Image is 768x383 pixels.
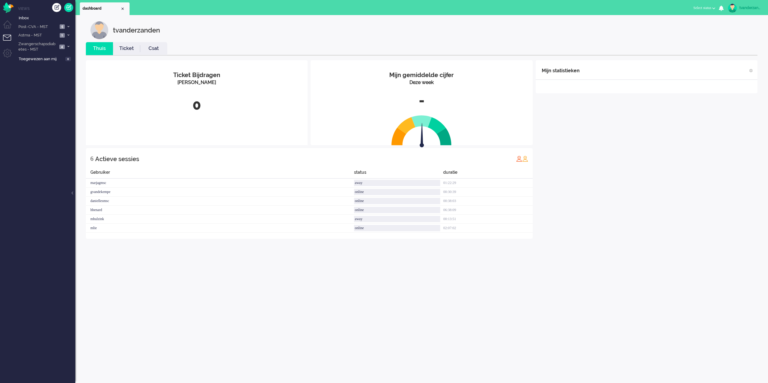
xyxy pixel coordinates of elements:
div: online [354,189,440,195]
a: Omnidesk [3,4,14,8]
a: Toegewezen aan mij 0 [17,55,75,62]
a: Csat [140,45,167,52]
div: daniellesmsc [86,197,354,206]
li: Tickets menu [3,35,17,48]
div: [PERSON_NAME] [90,79,303,86]
li: Dashboard menu [3,20,17,34]
span: Inbox [19,15,75,21]
span: dashboard [83,6,120,11]
div: 06:38:09 [443,206,533,215]
span: Zwangerschapsdiabetes - MST [17,41,58,52]
div: mlie [86,224,354,233]
div: Creëer ticket [52,3,61,12]
img: avatar [728,4,737,13]
div: away [354,180,440,186]
div: 6 [90,153,93,165]
div: marjagmsc [86,179,354,188]
span: 4 [59,45,65,49]
div: online [354,198,440,204]
div: - [315,91,528,111]
span: 1 [60,33,65,38]
span: Astma - MST [17,33,58,38]
span: 0 [65,57,71,61]
div: tvanderzanden [113,21,160,39]
img: profile_orange.svg [522,156,528,162]
div: Actieve sessies [95,153,139,165]
div: Mijn statistieken [542,65,580,77]
div: Ticket Bijdragen [90,71,303,79]
div: gvandekempe [86,188,354,197]
div: 02:07:02 [443,224,533,233]
li: Csat [140,42,167,55]
div: 00:38:03 [443,197,533,206]
img: semi_circle.svg [391,115,452,145]
li: Views [18,6,75,11]
img: arrow.svg [409,123,435,149]
img: customer.svg [90,21,108,39]
a: Quick Ticket [64,3,73,12]
div: 0 [90,95,303,115]
a: Inbox [17,14,75,21]
div: status [354,169,444,179]
span: Post-CVA - MST [17,24,58,30]
div: away [354,216,440,222]
div: Close tab [120,6,125,11]
div: 00:30:39 [443,188,533,197]
a: tvanderzanden [727,4,762,13]
div: Gebruiker [86,169,354,179]
li: Ticket [113,42,140,55]
div: hbenard [86,206,354,215]
div: online [354,225,440,231]
span: Select status [693,6,711,10]
img: flow_omnibird.svg [3,2,14,13]
li: Select status [690,2,719,15]
div: 00:13:51 [443,215,533,224]
div: Mijn gemiddelde cijfer [315,71,528,79]
div: Deze week [315,79,528,86]
div: 01:22:29 [443,179,533,188]
li: Thuis [86,42,113,55]
div: tvanderzanden [739,5,762,11]
span: 5 [60,24,65,29]
a: Thuis [86,45,113,52]
div: online [354,207,440,213]
span: Toegewezen aan mij [19,56,64,62]
li: Admin menu [3,49,17,62]
div: duratie [443,169,533,179]
div: mhulzink [86,215,354,224]
li: Dashboard [80,2,130,15]
button: Select status [690,4,719,12]
img: profile_red.svg [516,156,522,162]
a: Ticket [113,45,140,52]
